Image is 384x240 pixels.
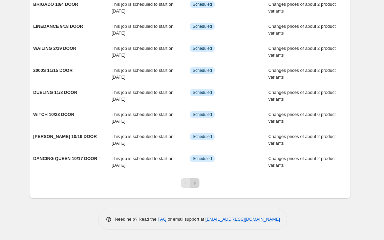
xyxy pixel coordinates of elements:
a: [EMAIL_ADDRESS][DOMAIN_NAME] [206,217,280,222]
span: Scheduled [193,134,212,139]
span: LINEDANCE 9/18 DOOR [33,24,83,29]
span: Changes prices of about 2 product variants [269,68,336,80]
span: This job is scheduled to start on [DATE]. [112,46,174,58]
span: WAILING 2/19 DOOR [33,46,76,51]
span: Changes prices of about 2 product variants [269,90,336,102]
span: [PERSON_NAME] 10/19 DOOR [33,134,97,139]
span: This job is scheduled to start on [DATE]. [112,2,174,14]
span: Scheduled [193,112,212,117]
span: or email support at [167,217,206,222]
span: Scheduled [193,156,212,161]
span: DUELING 11/8 DOOR [33,90,77,95]
span: Need help? Read the [115,217,158,222]
nav: Pagination [181,178,199,188]
span: DANCING QUEEN 10/17 DOOR [33,156,97,161]
span: Scheduled [193,68,212,73]
span: This job is scheduled to start on [DATE]. [112,24,174,36]
span: WITCH 10/23 DOOR [33,112,74,117]
span: Scheduled [193,90,212,95]
span: Changes prices of about 6 product variants [269,112,336,124]
span: Changes prices of about 2 product variants [269,134,336,146]
span: This job is scheduled to start on [DATE]. [112,156,174,168]
span: Changes prices of about 2 product variants [269,156,336,168]
span: This job is scheduled to start on [DATE]. [112,134,174,146]
span: BRIGADO 10/4 DOOR [33,2,78,7]
button: Next [190,178,199,188]
span: Scheduled [193,2,212,7]
span: This job is scheduled to start on [DATE]. [112,90,174,102]
span: This job is scheduled to start on [DATE]. [112,112,174,124]
span: Changes prices of about 2 product variants [269,46,336,58]
span: 2000S 11/15 DOOR [33,68,72,73]
span: Scheduled [193,46,212,51]
span: Scheduled [193,24,212,29]
span: Changes prices of about 2 product variants [269,2,336,14]
a: FAQ [158,217,167,222]
span: This job is scheduled to start on [DATE]. [112,68,174,80]
span: Changes prices of about 2 product variants [269,24,336,36]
